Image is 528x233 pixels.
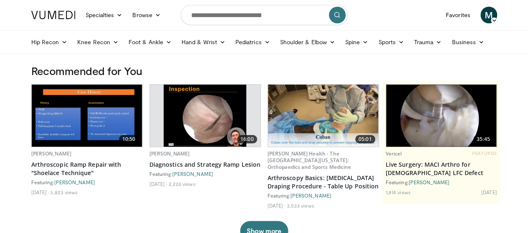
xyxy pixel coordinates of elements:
li: 3,533 views [286,202,314,209]
a: Diagnostics and Strategy Ramp Lesion [149,160,261,169]
a: Vericel [386,150,402,157]
a: [PERSON_NAME] [409,179,450,185]
li: 2,226 views [168,180,195,187]
img: VuMedi Logo [31,11,76,19]
span: 16:00 [237,135,257,143]
li: [DATE] [31,189,49,195]
a: Shoulder & Elbow [275,34,340,50]
a: Trauma [409,34,447,50]
a: Foot & Ankle [124,34,177,50]
a: [PERSON_NAME] [149,150,190,157]
img: eb023345-1e2d-4374-a840-ddbc99f8c97c.620x360_q85_upscale.jpg [386,85,497,147]
a: 05:01 [268,85,379,147]
li: [DATE] [268,202,285,209]
a: Arthroscopy Basics: [MEDICAL_DATA] Draping Procedure - Table Up Position [268,174,379,190]
a: Favorites [441,7,475,23]
div: Featuring: [31,179,143,185]
a: 16:00 [150,85,260,147]
span: 10:50 [119,135,139,143]
div: Featuring: [149,170,261,177]
a: Arthroscopic Ramp Repair with "Shoelace Technique" [31,160,143,177]
span: FEATURED [472,150,497,156]
li: [DATE] [481,189,497,195]
a: [PERSON_NAME] Health - The [GEOGRAPHIC_DATA][US_STATE]: Orthopaedics and Sports Medicine [268,150,351,170]
a: Pediatrics [230,34,275,50]
span: 35:45 [473,135,493,143]
a: Hand & Wrist [177,34,230,50]
a: 10:50 [32,85,142,147]
a: [PERSON_NAME] [31,150,72,157]
span: 05:01 [355,135,375,143]
a: [PERSON_NAME] [172,171,213,177]
a: 35:45 [386,85,497,147]
a: Specialties [81,7,128,23]
img: 4b311231-421f-4f0b-aee3-25a73986fbc5.620x360_q85_upscale.jpg [164,85,247,147]
a: Knee Recon [72,34,124,50]
a: Business [447,34,489,50]
a: M [480,7,497,23]
img: 37e67030-ce23-4c31-9344-e75ee6bbfd8f.620x360_q85_upscale.jpg [32,85,142,147]
li: [DATE] [149,180,167,187]
h3: Recommended for You [31,64,497,78]
a: [PERSON_NAME] [291,193,331,198]
a: Sports [373,34,409,50]
a: Spine [340,34,373,50]
img: 713490ac-eeae-4ba4-8710-dce86352a06e.620x360_q85_upscale.jpg [268,85,379,147]
div: Featuring: [386,179,497,185]
li: 3,823 views [50,189,78,195]
a: Hip Recon [26,34,73,50]
li: 1,814 views [386,189,411,195]
a: Browse [127,7,166,23]
input: Search topics, interventions [181,5,348,25]
a: Live Surgery: MACI Arthro for [DEMOGRAPHIC_DATA] LFC Defect [386,160,497,177]
div: Featuring: [268,192,379,199]
a: [PERSON_NAME] [54,179,95,185]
